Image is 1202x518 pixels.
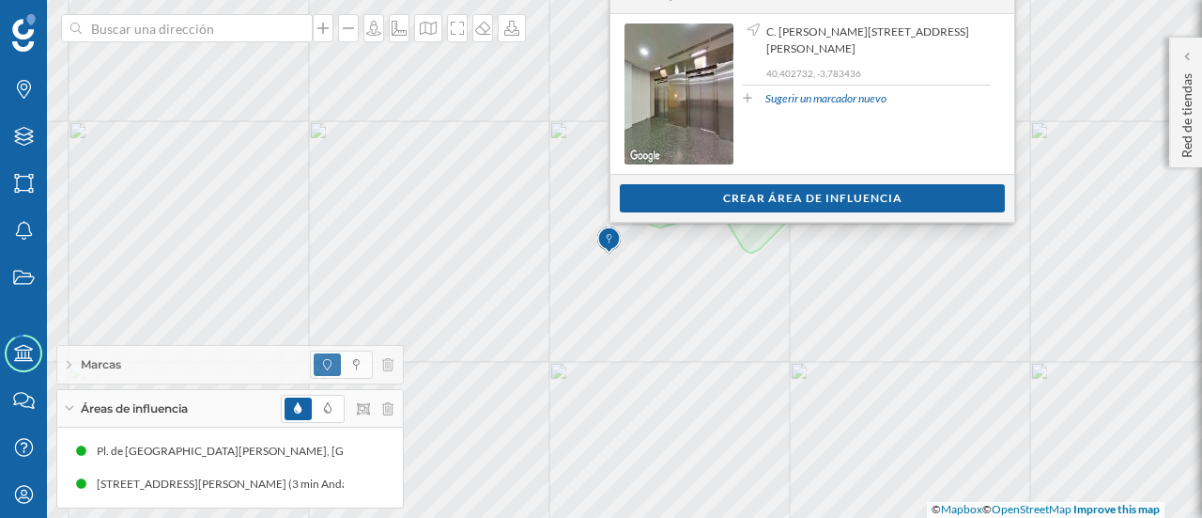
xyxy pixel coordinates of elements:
[81,400,188,417] span: Áreas de influencia
[12,14,36,52] img: Geoblink Logo
[624,24,733,165] img: streetview
[941,502,982,516] a: Mapbox
[1073,502,1160,516] a: Improve this map
[97,442,539,461] div: Pl. de [GEOGRAPHIC_DATA][PERSON_NAME], [GEOGRAPHIC_DATA] (3 min Andando)
[766,24,986,57] span: C. [PERSON_NAME][STREET_ADDRESS][PERSON_NAME]
[38,13,104,30] span: Soporte
[597,222,621,259] img: Marker
[765,90,886,107] a: Sugerir un marcador nuevo
[81,356,121,373] span: Marcas
[992,502,1071,516] a: OpenStreetMap
[1178,66,1196,158] p: Red de tiendas
[766,67,991,80] p: 40,402732, -3,783436
[927,502,1164,518] div: © ©
[97,475,380,494] div: [STREET_ADDRESS][PERSON_NAME] (3 min Andando)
